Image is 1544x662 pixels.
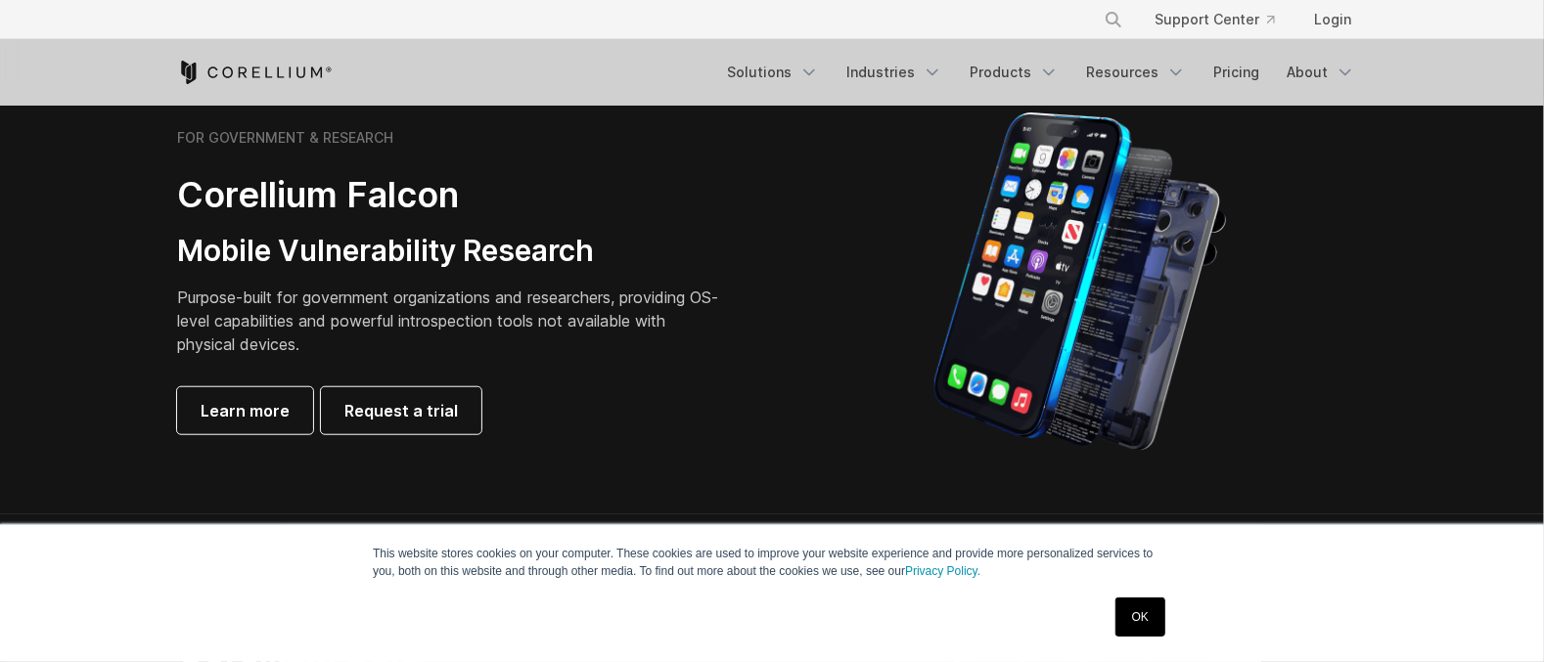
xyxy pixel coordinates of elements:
h2: Corellium Falcon [177,173,725,217]
p: Purpose-built for government organizations and researchers, providing OS-level capabilities and p... [177,286,725,356]
a: OK [1115,597,1165,637]
h3: Mobile Vulnerability Research [177,233,725,270]
a: Learn more [177,387,313,434]
div: Navigation Menu [715,55,1367,90]
div: Navigation Menu [1080,2,1367,37]
a: Login [1298,2,1367,37]
a: Resources [1074,55,1198,90]
a: Support Center [1139,2,1291,37]
a: Corellium Home [177,61,333,84]
a: Products [958,55,1070,90]
button: Search [1096,2,1131,37]
p: This website stores cookies on your computer. These cookies are used to improve your website expe... [373,545,1171,580]
a: Privacy Policy. [905,564,980,578]
a: Pricing [1202,55,1271,90]
img: iPhone model separated into the mechanics used to build the physical device. [932,110,1227,453]
span: Request a trial [344,399,458,422]
a: Solutions [715,55,831,90]
a: About [1275,55,1367,90]
span: Learn more [201,399,290,422]
a: Industries [835,55,954,90]
a: Request a trial [321,387,481,434]
h6: FOR GOVERNMENT & RESEARCH [177,129,393,147]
